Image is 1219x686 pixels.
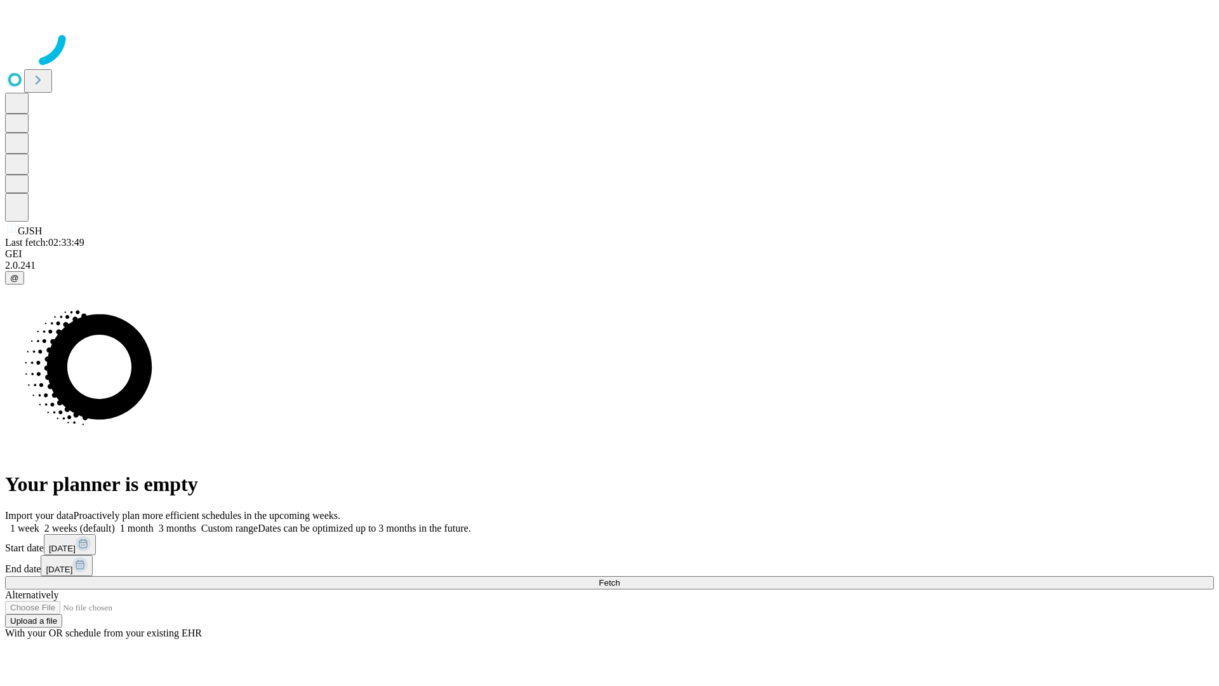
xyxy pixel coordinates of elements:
[201,523,258,534] span: Custom range
[5,510,74,521] span: Import your data
[44,523,115,534] span: 2 weeks (default)
[18,225,42,236] span: GJSH
[46,565,72,574] span: [DATE]
[74,510,340,521] span: Proactively plan more efficient schedules in the upcoming weeks.
[10,523,39,534] span: 1 week
[5,237,84,248] span: Last fetch: 02:33:49
[5,589,58,600] span: Alternatively
[5,260,1214,271] div: 2.0.241
[5,473,1214,496] h1: Your planner is empty
[120,523,154,534] span: 1 month
[44,534,96,555] button: [DATE]
[5,248,1214,260] div: GEI
[5,534,1214,555] div: Start date
[5,614,62,628] button: Upload a file
[49,544,76,553] span: [DATE]
[5,271,24,285] button: @
[41,555,93,576] button: [DATE]
[5,628,202,638] span: With your OR schedule from your existing EHR
[5,555,1214,576] div: End date
[258,523,470,534] span: Dates can be optimized up to 3 months in the future.
[159,523,196,534] span: 3 months
[5,576,1214,589] button: Fetch
[599,578,620,588] span: Fetch
[10,273,19,283] span: @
